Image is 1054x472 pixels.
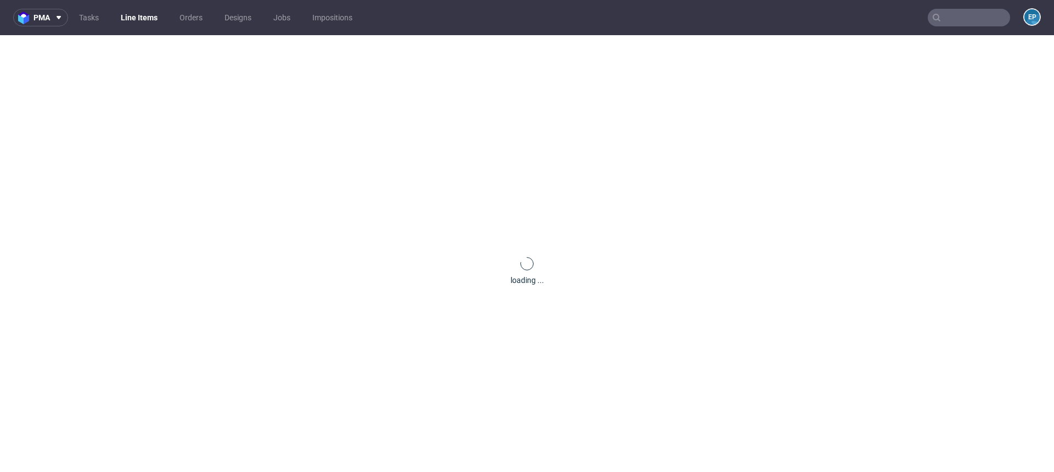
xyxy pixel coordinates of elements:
button: pma [13,9,68,26]
a: Jobs [267,9,297,26]
img: logo [18,12,33,24]
a: Impositions [306,9,359,26]
a: Orders [173,9,209,26]
a: Tasks [72,9,105,26]
div: loading ... [511,275,544,286]
figcaption: EP [1024,9,1040,25]
a: Designs [218,9,258,26]
a: Line Items [114,9,164,26]
span: pma [33,14,50,21]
